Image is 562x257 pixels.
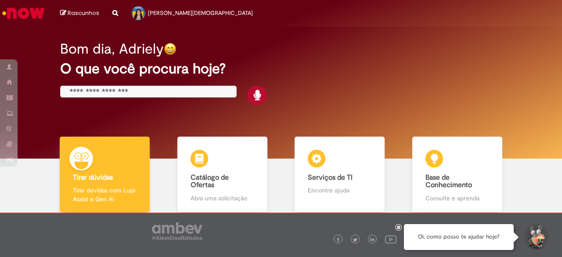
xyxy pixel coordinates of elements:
[152,222,202,240] img: logo_footer_ambev_rotulo_gray.png
[191,173,229,190] b: Catálogo de Ofertas
[399,137,516,213] a: Base de Conhecimento Consulte e aprenda
[60,9,99,18] a: Rascunhos
[191,194,254,203] p: Abra uma solicitação
[148,9,253,17] span: [PERSON_NAME][DEMOGRAPHIC_DATA]
[60,41,164,57] h2: Bom dia, Adriely
[522,224,549,250] button: Iniciar Conversa de Suporte
[73,186,137,203] p: Tirar dúvidas com Lupi Assist e Gen Ai
[404,224,514,250] div: Oi, como posso te ajudar hoje?
[308,173,353,182] b: Serviços de TI
[336,238,340,242] img: logo_footer_facebook.png
[164,43,177,55] img: happy-face.png
[60,61,501,76] h2: O que você procura hoje?
[281,137,399,213] a: Serviços de TI Encontre ajuda
[1,4,46,22] img: ServiceNow
[68,9,99,17] span: Rascunhos
[164,137,281,213] a: Catálogo de Ofertas Abra uma solicitação
[46,137,164,213] a: Tirar dúvidas Tirar dúvidas com Lupi Assist e Gen Ai
[425,173,472,190] b: Base de Conhecimento
[353,238,357,242] img: logo_footer_twitter.png
[308,186,371,195] p: Encontre ajuda
[425,194,489,203] p: Consulte e aprenda
[370,237,375,243] img: logo_footer_linkedin.png
[385,233,396,245] img: logo_footer_youtube.png
[73,173,113,182] b: Tirar dúvidas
